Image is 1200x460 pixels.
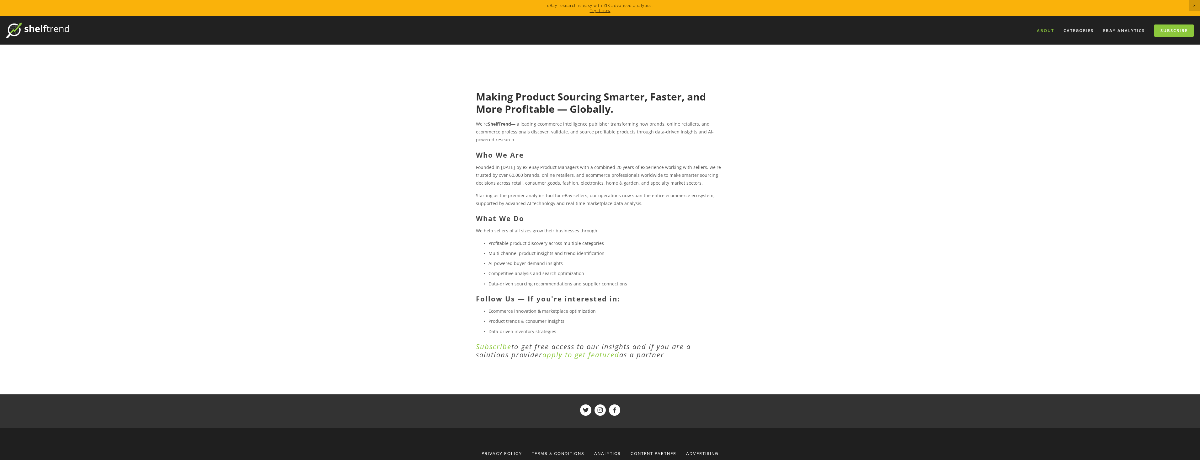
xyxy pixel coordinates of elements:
p: Data-driven inventory strategies [488,327,724,335]
p: Ecommerce innovation & marketplace optimization [488,307,724,315]
p: Founded in [DATE] by ex-eBay Product Managers with a combined 20 years of experience working with... [476,163,724,187]
em: as a partner [619,350,664,359]
em: to get free access to our insights and if you are a solutions provider [476,342,693,359]
span: Terms & Conditions [532,451,584,456]
p: Product trends & consumer insights [488,317,724,325]
img: ShelfTrend [6,23,69,38]
strong: Who We Are [476,150,524,160]
a: About [1033,25,1058,36]
div: Analytics [590,448,625,459]
a: Terms & Conditions [528,448,589,459]
a: Try it now [590,8,611,13]
strong: Making Product Sourcing Smarter, Faster, and More Profitable — Globally. [476,90,708,115]
p: We're — a leading ecommerce intelligence publisher transforming how brands, online retailers, and... [476,120,724,144]
a: Subscribe [1154,24,1194,37]
span: Privacy Policy [482,451,522,456]
p: Competitive analysis and search optimization [488,269,724,277]
a: Subscribe [476,342,511,351]
p: Starting as the premier analytics tool for eBay sellers, our operations now span the entire ecomm... [476,192,724,207]
strong: What We Do [476,214,524,223]
p: Multi channel product insights and trend identification [488,249,724,257]
a: ShelfTrend [595,404,606,416]
p: AI-powered buyer demand insights [488,259,724,267]
span: Content Partner [631,451,676,456]
div: Categories [1059,25,1098,36]
a: Advertising [682,448,718,459]
a: ShelfTrend [609,404,620,416]
p: We help sellers of all sizes grow their businesses through: [476,227,724,235]
a: ShelfTrend [580,404,591,416]
strong: Follow Us — If you're interested in: [476,294,620,303]
span: Advertising [686,451,718,456]
p: Profitable product discovery across multiple categories [488,239,724,247]
a: apply to get featured [542,350,619,359]
p: Data-driven sourcing recommendations and supplier connections [488,280,724,288]
strong: ShelfTrend [488,121,511,127]
a: Content Partner [627,448,680,459]
a: eBay Analytics [1099,25,1149,36]
a: Privacy Policy [482,448,526,459]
